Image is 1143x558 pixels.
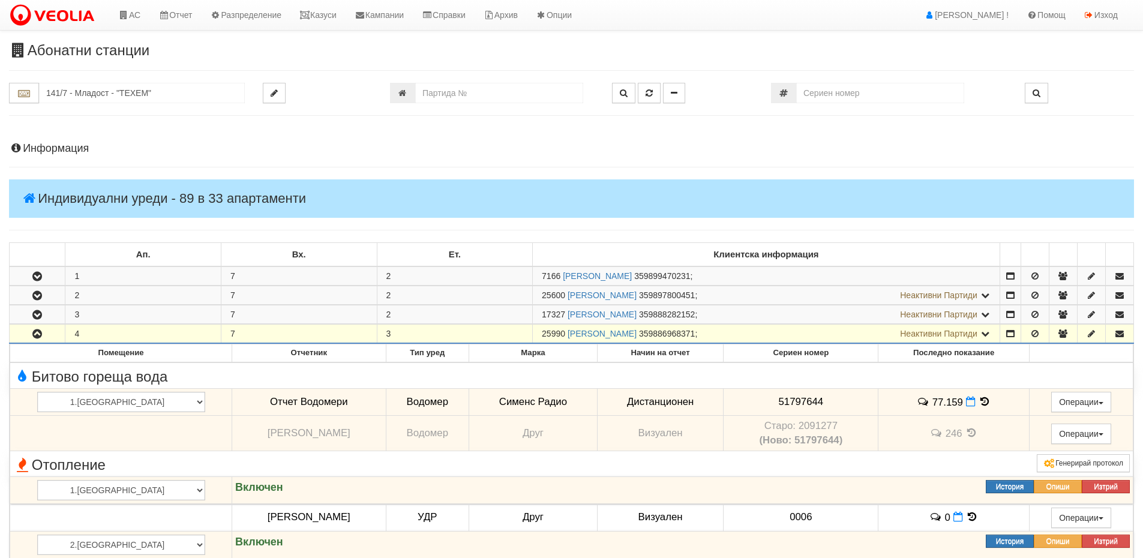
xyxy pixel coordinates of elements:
[13,369,167,385] span: Битово гореща вода
[386,503,469,531] td: УДР
[386,388,469,416] td: Водомер
[639,310,695,319] span: 359888282152
[65,243,221,267] td: Ап.: No sort applied, sorting is disabled
[533,286,1000,305] td: ;
[597,503,724,531] td: Визуален
[779,396,824,407] span: 51797644
[1021,243,1049,267] td: : No sort applied, sorting is disabled
[386,290,391,300] span: 2
[65,266,221,286] td: 1
[1051,424,1111,444] button: Операции
[221,305,377,324] td: 7
[929,511,944,523] span: История на забележките
[900,310,977,319] span: Неактивни Партиди
[232,344,386,362] th: Отчетник
[9,179,1134,218] h4: Индивидуални уреди - 89 в 33 апартаменти
[221,243,377,267] td: Вх.: No sort applied, sorting is disabled
[1051,508,1111,528] button: Операции
[386,344,469,362] th: Тип уред
[900,329,977,338] span: Неактивни Партиди
[533,325,1000,344] td: ;
[469,416,598,451] td: Друг
[1034,535,1082,548] button: Опиши
[1051,392,1111,412] button: Операции
[916,396,932,407] span: История на забележките
[1082,535,1130,548] button: Изтрий
[568,310,637,319] a: [PERSON_NAME]
[932,396,963,407] span: 77.159
[533,266,1000,286] td: ;
[946,428,962,439] span: 246
[9,43,1134,58] h3: Абонатни станции
[542,290,565,300] span: Партида №
[386,310,391,319] span: 2
[221,325,377,344] td: 7
[469,388,598,416] td: Сименс Радио
[796,83,964,103] input: Сериен номер
[235,536,283,548] strong: Включен
[597,388,724,416] td: Дистанционен
[1082,480,1130,493] button: Изтрий
[9,143,1134,155] h4: Информация
[221,286,377,305] td: 7
[724,416,878,451] td: Устройство със сериен номер 2091277 беше подменено от устройство със сериен номер 51797644
[235,481,283,493] strong: Включен
[469,344,598,362] th: Марка
[542,271,560,281] span: Партида №
[1037,454,1130,472] button: Генерирай протокол
[268,427,350,439] span: [PERSON_NAME]
[292,250,306,259] b: Вх.
[136,250,151,259] b: Ап.
[13,457,106,473] span: Отопление
[929,427,945,439] span: История на забележките
[386,416,469,451] td: Водомер
[449,250,461,259] b: Ет.
[9,3,100,28] img: VeoliaLogo.png
[639,329,695,338] span: 359886968371
[65,325,221,344] td: 4
[469,503,598,531] td: Друг
[10,243,65,267] td: : No sort applied, sorting is disabled
[724,344,878,362] th: Сериен номер
[713,250,818,259] b: Клиентска информация
[1105,243,1133,267] td: : No sort applied, sorting is disabled
[965,427,978,439] span: История на показанията
[542,329,565,338] span: Партида №
[965,511,979,523] span: История на показанията
[221,266,377,286] td: 7
[1077,243,1105,267] td: : No sort applied, sorting is disabled
[953,512,963,522] i: Нов Отчет към 31/08/2025
[986,480,1034,493] button: История
[634,271,690,281] span: 359899470231
[978,396,991,407] span: История на показанията
[65,305,221,324] td: 3
[377,243,533,267] td: Ет.: No sort applied, sorting is disabled
[597,416,724,451] td: Визуален
[270,396,347,407] span: Отчет Водомери
[568,329,637,338] a: [PERSON_NAME]
[878,344,1030,362] th: Последно показание
[900,290,977,300] span: Неактивни Партиди
[268,511,350,523] span: [PERSON_NAME]
[533,243,1000,267] td: Клиентска информация: No sort applied, sorting is disabled
[945,511,950,523] span: 0
[542,310,565,319] span: Партида №
[563,271,632,281] a: [PERSON_NAME]
[1034,480,1082,493] button: Опиши
[65,286,221,305] td: 2
[1049,243,1077,267] td: : No sort applied, sorting is disabled
[759,434,842,446] b: (Ново: 51797644)
[386,329,391,338] span: 3
[1000,243,1021,267] td: : No sort applied, sorting is disabled
[790,511,812,523] span: 0006
[966,397,976,407] i: Нов Отчет към 31/08/2025
[986,535,1034,548] button: История
[39,83,245,103] input: Абонатна станция
[386,271,391,281] span: 2
[415,83,583,103] input: Партида №
[10,344,232,362] th: Помещение
[568,290,637,300] a: [PERSON_NAME]
[533,305,1000,324] td: ;
[639,290,695,300] span: 359897800451
[597,344,724,362] th: Начин на отчет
